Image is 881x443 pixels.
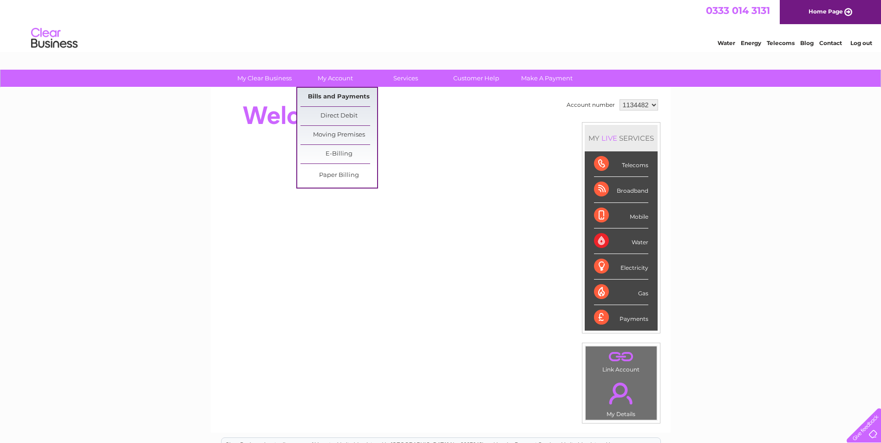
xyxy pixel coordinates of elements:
[509,70,585,87] a: Make A Payment
[300,166,377,185] a: Paper Billing
[850,39,872,46] a: Log out
[300,145,377,163] a: E-Billing
[367,70,444,87] a: Services
[594,228,648,254] div: Water
[741,39,761,46] a: Energy
[594,177,648,202] div: Broadband
[594,203,648,228] div: Mobile
[585,375,657,420] td: My Details
[594,280,648,305] div: Gas
[594,254,648,280] div: Electricity
[31,24,78,52] img: logo.png
[594,151,648,177] div: Telecoms
[300,88,377,106] a: Bills and Payments
[222,5,660,45] div: Clear Business is a trading name of Verastar Limited (registered in [GEOGRAPHIC_DATA] No. 3667643...
[300,126,377,144] a: Moving Premises
[800,39,814,46] a: Blog
[588,349,654,365] a: .
[718,39,735,46] a: Water
[819,39,842,46] a: Contact
[767,39,795,46] a: Telecoms
[588,377,654,410] a: .
[300,107,377,125] a: Direct Debit
[585,125,658,151] div: MY SERVICES
[438,70,515,87] a: Customer Help
[600,134,619,143] div: LIVE
[585,346,657,375] td: Link Account
[594,305,648,330] div: Payments
[226,70,303,87] a: My Clear Business
[564,97,617,113] td: Account number
[297,70,373,87] a: My Account
[706,5,770,16] a: 0333 014 3131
